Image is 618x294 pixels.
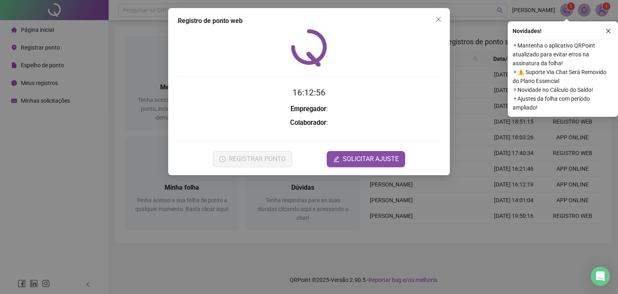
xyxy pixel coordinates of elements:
[513,68,613,85] span: ⚬ ⚠️ Suporte Via Chat Será Removido do Plano Essencial
[290,105,326,113] strong: Empregador
[513,41,613,68] span: ⚬ Mantenha o aplicativo QRPoint atualizado para evitar erros na assinatura da folha!
[513,85,613,94] span: ⚬ Novidade no Cálculo do Saldo!
[178,16,440,26] div: Registro de ponto web
[290,119,326,126] strong: Colaborador
[343,154,399,164] span: SOLICITAR AJUSTE
[291,29,327,66] img: QRPoint
[513,27,542,35] span: Novidades !
[327,151,405,167] button: editSOLICITAR AJUSTE
[435,16,442,23] span: close
[178,118,440,128] h3: :
[606,28,611,34] span: close
[293,88,325,97] time: 16:12:56
[333,156,340,162] span: edit
[213,151,292,167] button: REGISTRAR PONTO
[432,13,445,26] button: Close
[591,267,610,286] div: Open Intercom Messenger
[178,104,440,114] h3: :
[513,94,613,112] span: ⚬ Ajustes da folha com período ampliado!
